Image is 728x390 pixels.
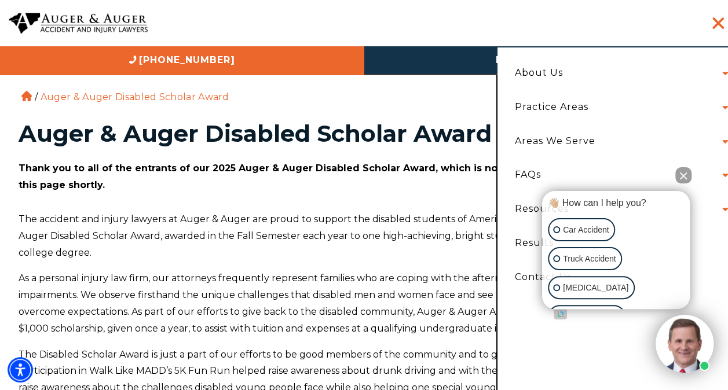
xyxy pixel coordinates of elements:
[506,158,550,192] a: FAQs
[506,192,577,226] a: Resources
[9,13,148,34] img: Auger & Auger Accident and Injury Lawyers Logo
[21,91,32,101] a: Home
[19,211,710,261] p: The accident and injury lawyers at Auger & Auger are proud to support the disabled students of Am...
[656,315,714,373] img: Intaker widget Avatar
[19,163,699,190] strong: Thank you to all of the entrants of our 2025 Auger & Auger Disabled Scholar Award, which is now c...
[563,252,616,266] p: Truck Accident
[19,122,710,145] h1: Auger & Auger Disabled Scholar Award
[675,167,692,183] button: Close Intaker Chat Widget
[8,357,33,382] div: Accessibility Menu
[38,91,232,102] li: Auger & Auger Disabled Scholar Award
[506,56,572,90] a: About Us
[563,281,628,295] p: [MEDICAL_DATA]
[545,197,687,209] div: 👋🏼 How can I help you?
[506,124,604,159] a: Areas We Serve
[701,12,724,35] button: Menu
[506,90,597,124] a: Practice Areas
[19,270,710,337] p: As a personal injury law firm, our attorneys frequently represent families who are coping with th...
[554,309,567,319] a: Open intaker chat
[563,223,609,237] p: Car Accident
